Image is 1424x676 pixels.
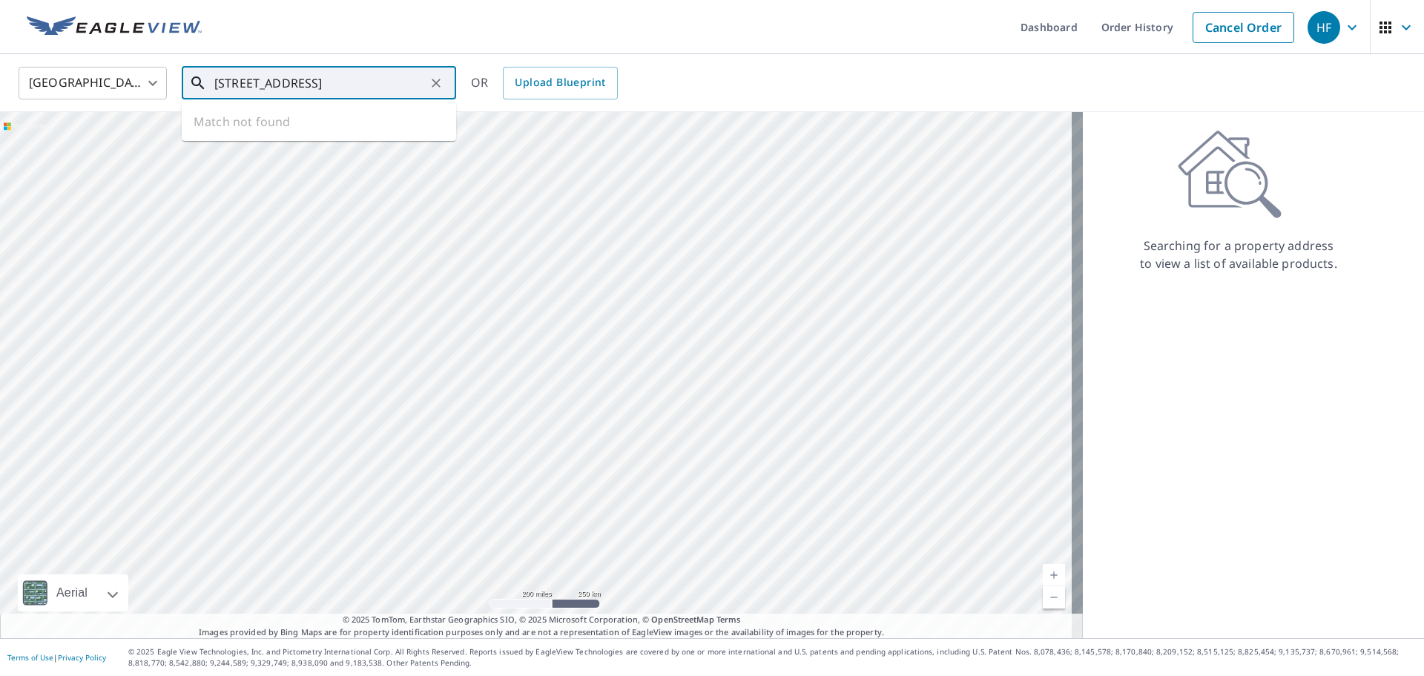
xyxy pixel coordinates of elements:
p: | [7,653,106,662]
div: HF [1308,11,1340,44]
a: Current Level 5, Zoom Out [1043,586,1065,608]
div: OR [471,67,618,99]
div: Aerial [52,574,92,611]
p: Searching for a property address to view a list of available products. [1139,237,1338,272]
div: [GEOGRAPHIC_DATA] [19,62,167,104]
p: © 2025 Eagle View Technologies, Inc. and Pictometry International Corp. All Rights Reserved. Repo... [128,646,1417,669]
input: Search by address or latitude-longitude [214,62,426,104]
img: EV Logo [27,16,202,39]
a: Current Level 5, Zoom In [1043,564,1065,586]
a: OpenStreetMap [651,614,713,625]
a: Terms of Use [7,652,53,663]
span: © 2025 TomTom, Earthstar Geographics SIO, © 2025 Microsoft Corporation, © [343,614,741,626]
span: Upload Blueprint [515,73,605,92]
button: Clear [426,73,446,93]
a: Privacy Policy [58,652,106,663]
a: Terms [716,614,741,625]
a: Cancel Order [1193,12,1294,43]
div: Aerial [18,574,128,611]
a: Upload Blueprint [503,67,617,99]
